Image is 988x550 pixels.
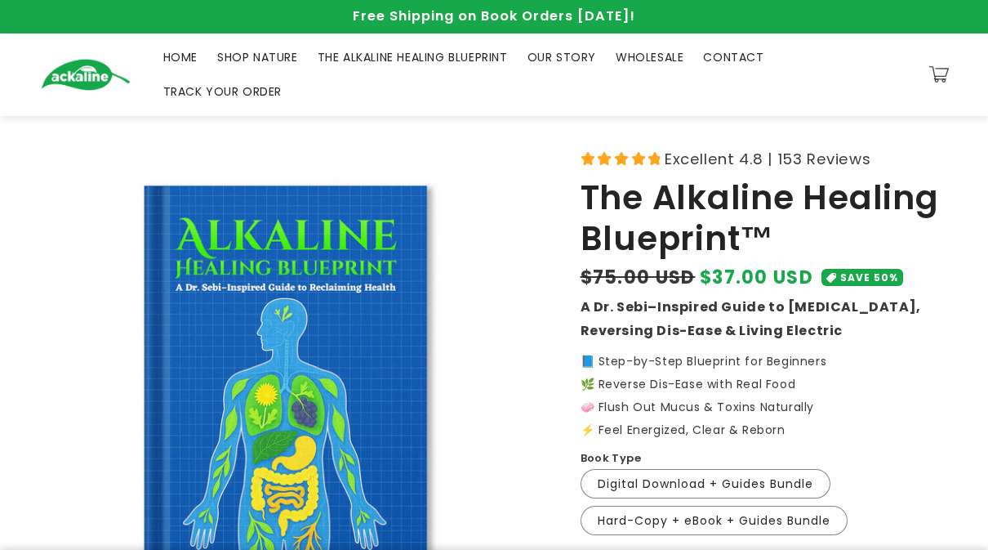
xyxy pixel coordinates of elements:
[163,84,283,99] span: TRACK YOUR ORDER
[41,59,131,91] img: Ackaline
[308,40,518,74] a: THE ALKALINE HEALING BLUEPRINT
[665,145,870,172] span: Excellent 4.8 | 153 Reviews
[163,50,198,65] span: HOME
[581,297,921,340] strong: A Dr. Sebi–Inspired Guide to [MEDICAL_DATA], Reversing Dis-Ease & Living Electric
[518,40,606,74] a: OUR STORY
[581,355,948,436] p: 📘 Step-by-Step Blueprint for Beginners 🌿 Reverse Dis-Ease with Real Food 🧼 Flush Out Mucus & Toxi...
[616,50,683,65] span: WHOLESALE
[318,50,508,65] span: THE ALKALINE HEALING BLUEPRINT
[703,50,763,65] span: CONTACT
[581,469,830,499] label: Digital Download + Guides Bundle
[581,450,642,467] label: Book Type
[353,7,635,25] span: Free Shipping on Book Orders [DATE]!
[840,269,898,286] span: SAVE 50%
[581,264,696,291] s: $75.00 USD
[154,74,292,109] a: TRACK YOUR ORDER
[207,40,308,74] a: SHOP NATURE
[606,40,693,74] a: WHOLESALE
[527,50,596,65] span: OUR STORY
[154,40,207,74] a: HOME
[581,177,948,260] h1: The Alkaline Healing Blueprint™
[700,264,813,291] span: $37.00 USD
[217,50,298,65] span: SHOP NATURE
[581,506,848,535] label: Hard-Copy + eBook + Guides Bundle
[693,40,773,74] a: CONTACT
